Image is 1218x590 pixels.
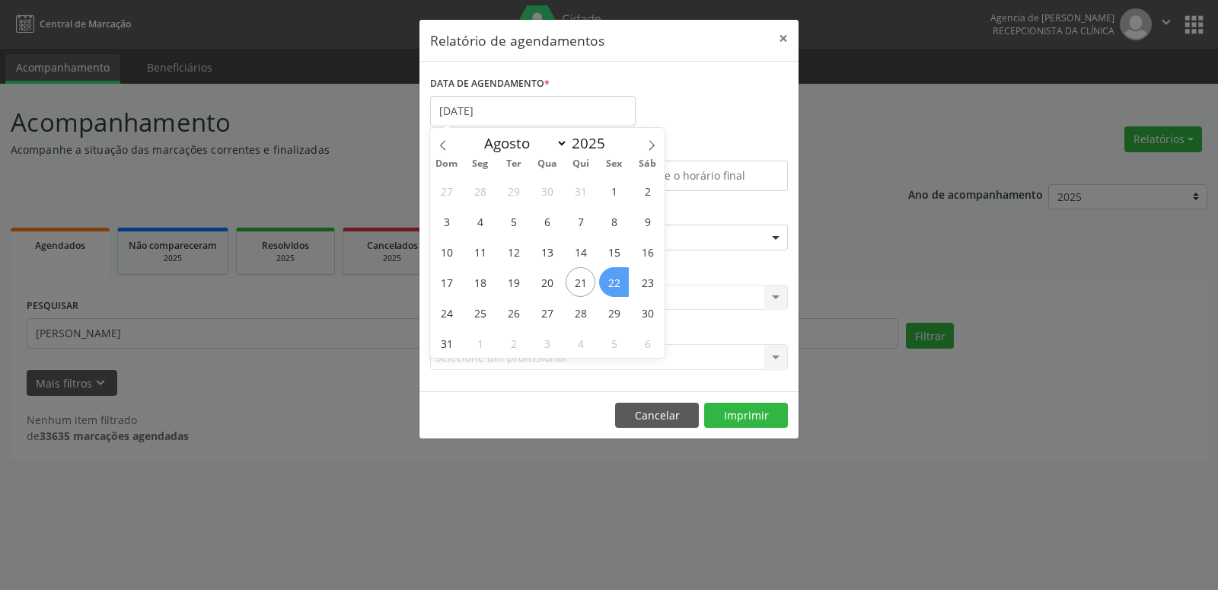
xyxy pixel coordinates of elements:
[566,206,595,236] span: Agosto 7, 2025
[768,20,799,57] button: Close
[499,328,528,358] span: Setembro 2, 2025
[432,206,461,236] span: Agosto 3, 2025
[531,159,564,169] span: Qua
[432,237,461,266] span: Agosto 10, 2025
[633,298,662,327] span: Agosto 30, 2025
[633,176,662,206] span: Agosto 2, 2025
[465,206,495,236] span: Agosto 4, 2025
[613,137,788,161] label: ATÉ
[477,132,568,154] select: Month
[465,328,495,358] span: Setembro 1, 2025
[432,328,461,358] span: Agosto 31, 2025
[532,237,562,266] span: Agosto 13, 2025
[564,159,598,169] span: Qui
[499,206,528,236] span: Agosto 5, 2025
[464,159,497,169] span: Seg
[430,72,550,96] label: DATA DE AGENDAMENTO
[566,267,595,297] span: Agosto 21, 2025
[499,298,528,327] span: Agosto 26, 2025
[599,206,629,236] span: Agosto 8, 2025
[631,159,665,169] span: Sáb
[599,328,629,358] span: Setembro 5, 2025
[465,237,495,266] span: Agosto 11, 2025
[430,30,604,50] h5: Relatório de agendamentos
[633,328,662,358] span: Setembro 6, 2025
[599,267,629,297] span: Agosto 22, 2025
[704,403,788,429] button: Imprimir
[613,161,788,191] input: Selecione o horário final
[633,267,662,297] span: Agosto 23, 2025
[432,267,461,297] span: Agosto 17, 2025
[432,298,461,327] span: Agosto 24, 2025
[532,267,562,297] span: Agosto 20, 2025
[566,176,595,206] span: Julho 31, 2025
[432,176,461,206] span: Julho 27, 2025
[532,176,562,206] span: Julho 30, 2025
[566,298,595,327] span: Agosto 28, 2025
[568,133,618,153] input: Year
[499,267,528,297] span: Agosto 19, 2025
[633,237,662,266] span: Agosto 16, 2025
[566,237,595,266] span: Agosto 14, 2025
[430,159,464,169] span: Dom
[633,206,662,236] span: Agosto 9, 2025
[566,328,595,358] span: Setembro 4, 2025
[615,403,699,429] button: Cancelar
[497,159,531,169] span: Ter
[499,237,528,266] span: Agosto 12, 2025
[430,96,636,126] input: Selecione uma data ou intervalo
[599,237,629,266] span: Agosto 15, 2025
[532,206,562,236] span: Agosto 6, 2025
[599,176,629,206] span: Agosto 1, 2025
[465,176,495,206] span: Julho 28, 2025
[599,298,629,327] span: Agosto 29, 2025
[598,159,631,169] span: Sex
[499,176,528,206] span: Julho 29, 2025
[532,298,562,327] span: Agosto 27, 2025
[532,328,562,358] span: Setembro 3, 2025
[465,298,495,327] span: Agosto 25, 2025
[465,267,495,297] span: Agosto 18, 2025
